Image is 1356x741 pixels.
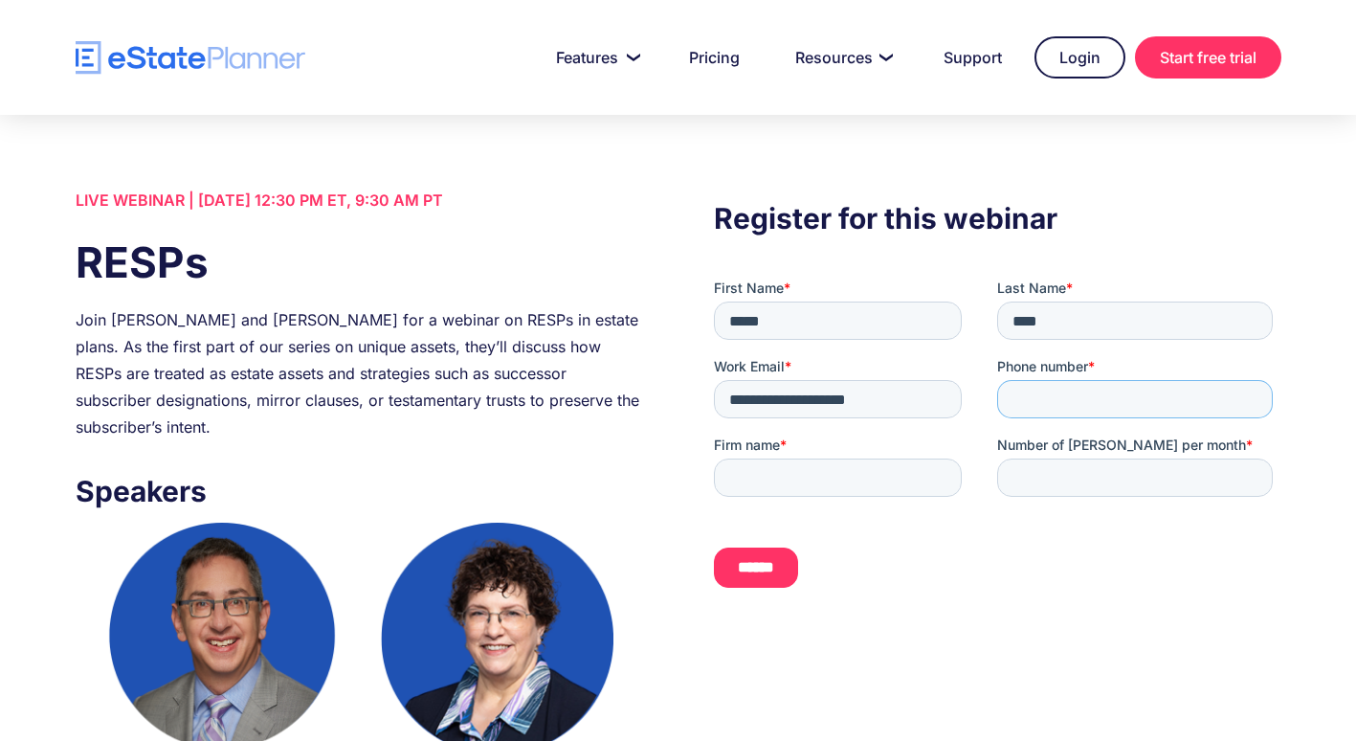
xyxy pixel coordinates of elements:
a: home [76,41,305,75]
a: Start free trial [1135,36,1281,79]
a: Support [921,38,1025,77]
h1: RESPs [76,233,642,292]
a: Resources [772,38,911,77]
a: Pricing [666,38,763,77]
h3: Register for this webinar [714,196,1280,240]
a: Features [533,38,656,77]
h3: Speakers [76,469,642,513]
a: Login [1034,36,1125,79]
div: Join [PERSON_NAME] and [PERSON_NAME] for a webinar on RESPs in estate plans. As the first part of... [76,306,642,440]
iframe: Form 0 [714,279,1280,621]
div: LIVE WEBINAR | [DATE] 12:30 PM ET, 9:30 AM PT [76,187,642,213]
